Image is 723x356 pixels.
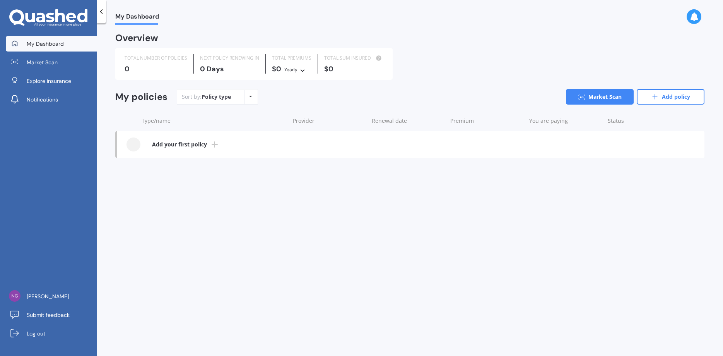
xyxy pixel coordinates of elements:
div: Type/name [142,117,287,125]
img: 66d71b533cca7d536a7d7a4c77a6010e [9,290,21,302]
a: [PERSON_NAME] [6,289,97,304]
span: Market Scan [27,58,58,66]
span: Explore insurance [27,77,71,85]
div: My policies [115,91,168,103]
div: Overview [115,34,158,42]
span: Log out [27,330,45,337]
div: You are paying [529,117,602,125]
span: My Dashboard [27,40,64,48]
a: Notifications [6,92,97,107]
div: $0 [324,65,383,73]
a: Add your first policy [117,131,704,158]
a: Submit feedback [6,307,97,323]
a: Add policy [637,89,704,105]
span: My Dashboard [115,13,159,23]
div: TOTAL SUM INSURED [324,54,383,62]
b: Add your first policy [152,141,207,148]
a: Explore insurance [6,73,97,89]
a: Market Scan [566,89,634,105]
div: 0 Days [200,65,259,73]
a: My Dashboard [6,36,97,52]
a: Market Scan [6,55,97,70]
div: Policy type [202,93,231,101]
div: Provider [293,117,366,125]
div: NEXT POLICY RENEWING IN [200,54,259,62]
div: $0 [272,65,311,74]
div: Sort by: [182,93,231,101]
div: Yearly [284,66,297,74]
span: Submit feedback [27,311,70,319]
div: 0 [125,65,187,73]
div: TOTAL PREMIUMS [272,54,311,62]
div: Status [608,117,666,125]
div: Premium [450,117,523,125]
div: Renewal date [372,117,444,125]
div: TOTAL NUMBER OF POLICIES [125,54,187,62]
span: [PERSON_NAME] [27,292,69,300]
span: Notifications [27,96,58,103]
a: Log out [6,326,97,341]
